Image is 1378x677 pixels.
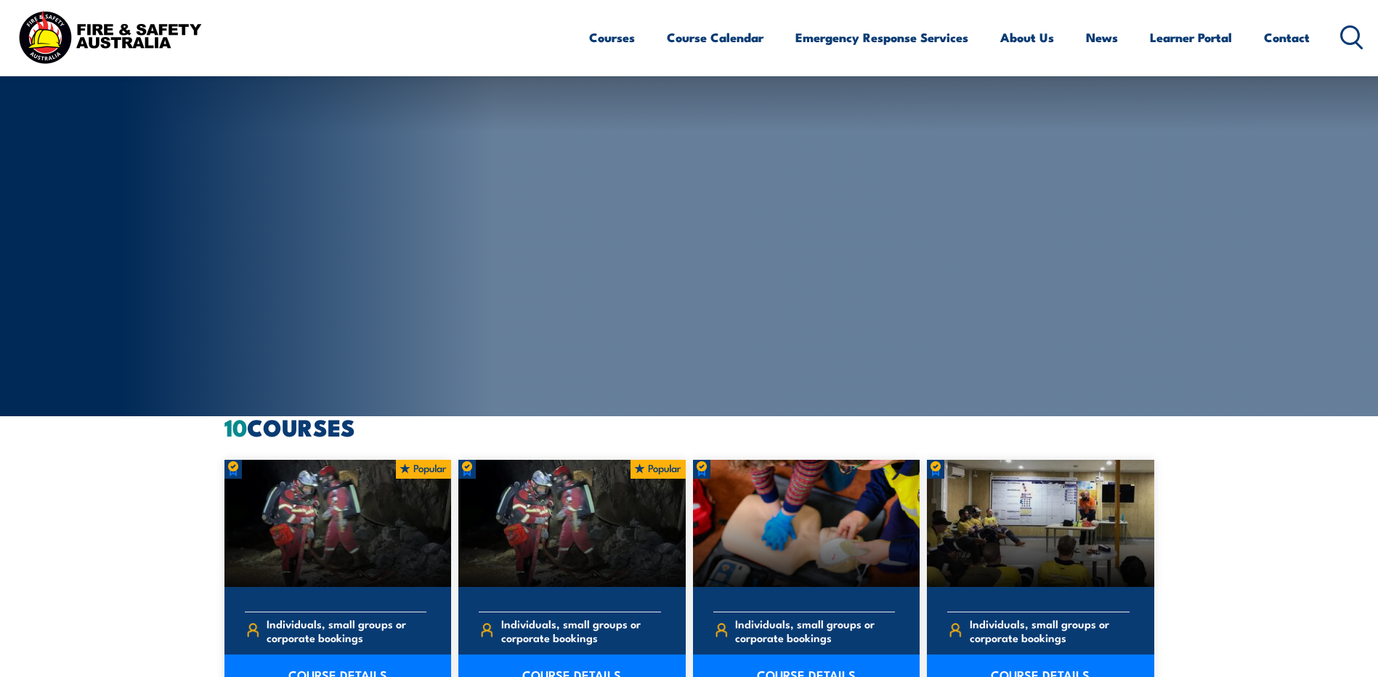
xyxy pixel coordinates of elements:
a: About Us [1000,18,1054,57]
strong: 10 [224,408,247,445]
span: Individuals, small groups or corporate bookings [735,617,895,644]
a: Emergency Response Services [795,18,968,57]
a: News [1086,18,1118,57]
a: Courses [589,18,635,57]
a: Contact [1264,18,1310,57]
span: Individuals, small groups or corporate bookings [267,617,426,644]
a: Course Calendar [667,18,763,57]
h2: COURSES [224,416,1154,437]
span: Individuals, small groups or corporate bookings [970,617,1130,644]
a: Learner Portal [1150,18,1232,57]
span: Individuals, small groups or corporate bookings [501,617,661,644]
